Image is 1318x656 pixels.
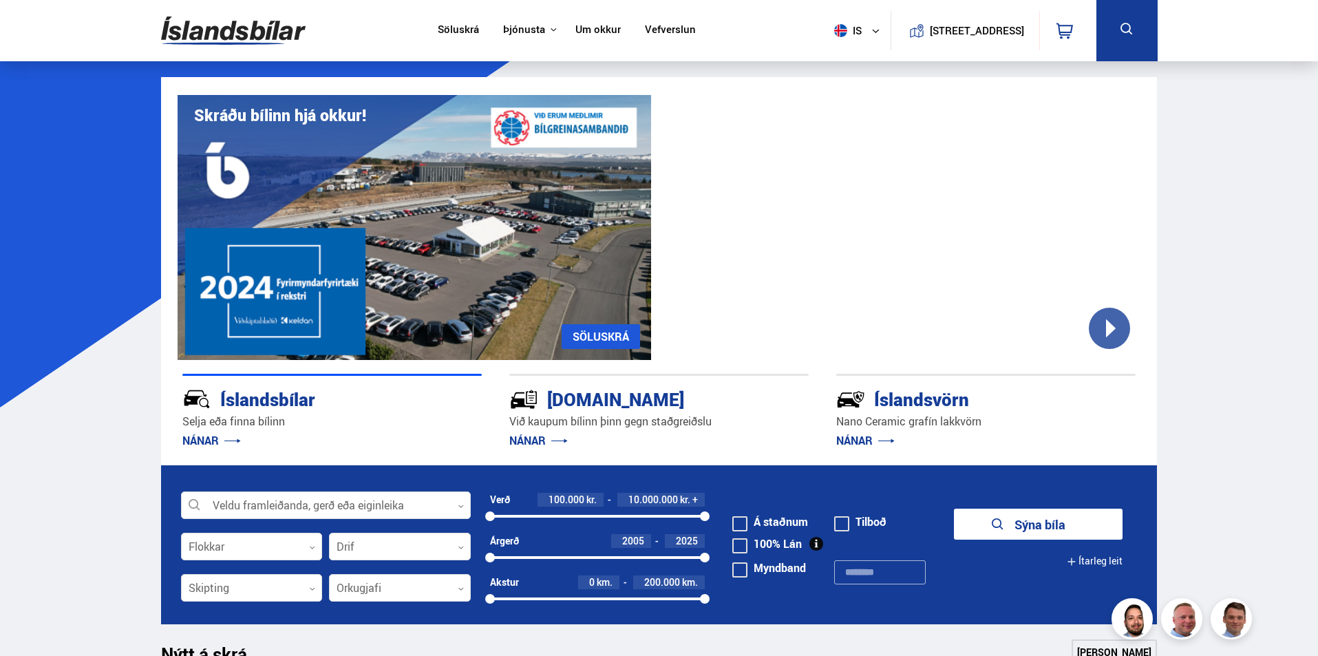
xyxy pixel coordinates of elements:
[680,494,690,505] span: kr.
[954,509,1123,540] button: Sýna bíla
[586,494,597,505] span: kr.
[490,536,519,547] div: Árgerð
[628,493,678,506] span: 10.000.000
[509,414,809,430] p: Við kaupum bílinn þinn gegn staðgreiðslu
[503,23,545,36] button: Þjónusta
[178,95,651,360] img: eKx6w-_Home_640_.png
[834,24,847,37] img: svg+xml;base64,PHN2ZyB4bWxucz0iaHR0cDovL3d3dy53My5vcmcvMjAwMC9zdmciIHdpZHRoPSI1MTIiIGhlaWdodD0iNT...
[732,562,806,573] label: Myndband
[182,386,433,410] div: Íslandsbílar
[11,6,52,47] button: Opna LiveChat spjallviðmót
[549,493,584,506] span: 100.000
[509,433,568,448] a: NÁNAR
[589,575,595,589] span: 0
[161,8,306,53] img: G0Ugv5HjCgRt.svg
[898,11,1032,50] a: [STREET_ADDRESS]
[597,577,613,588] span: km.
[836,433,895,448] a: NÁNAR
[1213,600,1254,642] img: FbJEzSuNWCJXmdc-.webp
[490,494,510,505] div: Verð
[644,575,680,589] span: 200.000
[829,24,863,37] span: is
[836,414,1136,430] p: Nano Ceramic grafín lakkvörn
[490,577,519,588] div: Akstur
[622,534,644,547] span: 2005
[834,516,886,527] label: Tilboð
[1067,546,1123,577] button: Ítarleg leit
[575,23,621,38] a: Um okkur
[836,386,1087,410] div: Íslandsvörn
[194,106,366,125] h1: Skráðu bílinn hjá okkur!
[732,516,808,527] label: Á staðnum
[562,324,640,349] a: SÖLUSKRÁ
[645,23,696,38] a: Vefverslun
[676,534,698,547] span: 2025
[182,414,482,430] p: Selja eða finna bílinn
[182,385,211,414] img: JRvxyua_JYH6wB4c.svg
[438,23,479,38] a: Söluskrá
[1114,600,1155,642] img: nhp88E3Fdnt1Opn2.png
[732,538,802,549] label: 100% Lán
[692,494,698,505] span: +
[836,385,865,414] img: -Svtn6bYgwAsiwNX.svg
[829,10,891,51] button: is
[509,386,760,410] div: [DOMAIN_NAME]
[682,577,698,588] span: km.
[935,25,1019,36] button: [STREET_ADDRESS]
[509,385,538,414] img: tr5P-W3DuiFaO7aO.svg
[1163,600,1204,642] img: siFngHWaQ9KaOqBr.png
[182,433,241,448] a: NÁNAR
